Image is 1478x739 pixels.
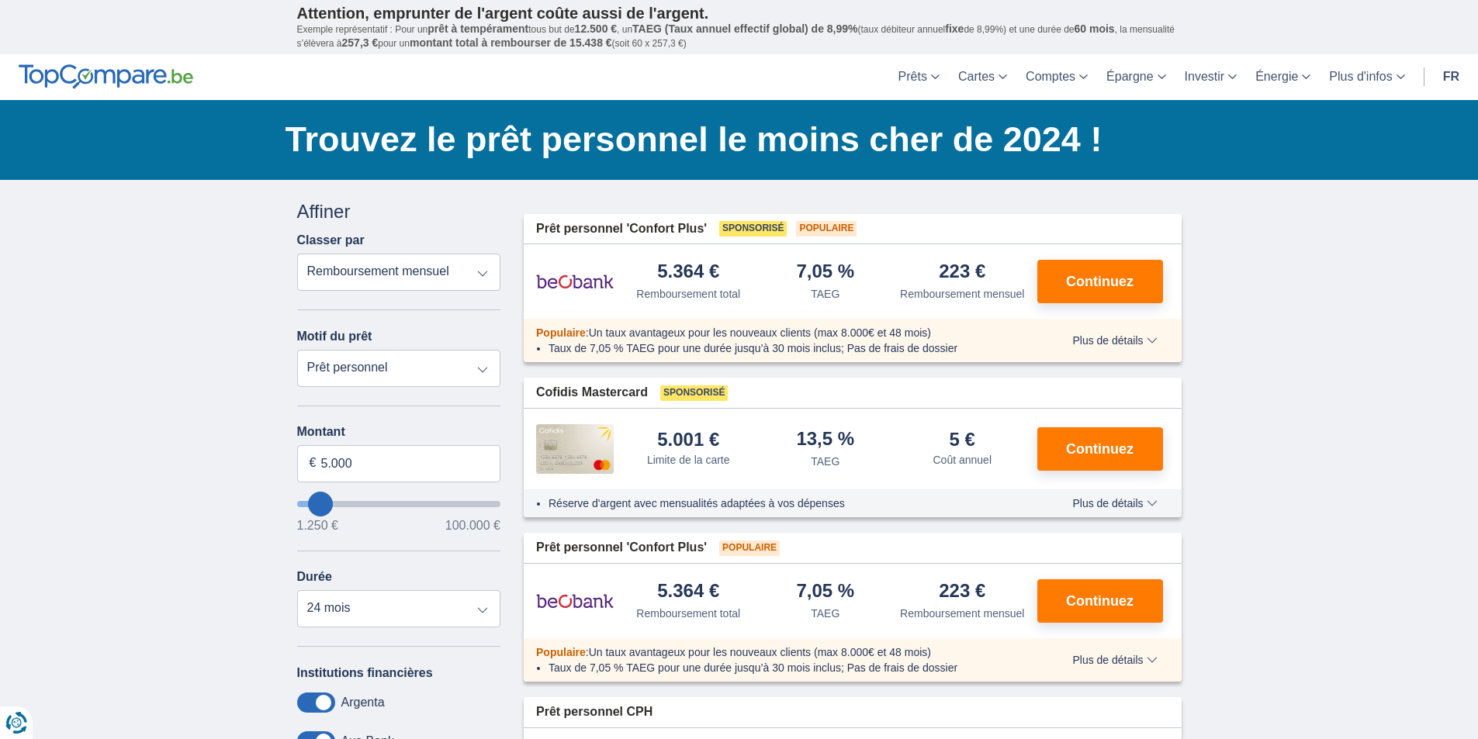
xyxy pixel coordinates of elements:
button: Plus de détails [1061,654,1168,666]
span: fixe [945,22,964,35]
h1: Trouvez le prêt personnel le moins cher de 2024 ! [286,116,1182,164]
span: prêt à tempérament [427,22,528,35]
div: Coût annuel [933,452,992,468]
div: Remboursement mensuel [900,606,1024,621]
button: Plus de détails [1061,497,1168,509]
a: Plus d'infos [1320,54,1414,100]
div: 223 € [939,262,985,283]
span: Un taux avantageux pour les nouveaux clients (max 8.000€ et 48 mois) [589,326,931,339]
span: 60 mois [1075,22,1115,35]
span: Prêt personnel CPH [536,703,652,721]
p: Attention, emprunter de l'argent coûte aussi de l'argent. [297,4,1182,22]
div: 7,05 % [796,582,854,603]
li: Réserve d'argent avec mensualités adaptées à vos dépenses [549,496,1027,511]
img: pret personnel Beobank [536,582,614,620]
button: Plus de détails [1061,334,1168,347]
span: Un taux avantageux pour les nouveaux clients (max 8.000€ et 48 mois) [589,646,931,658]
div: 5.001 € [657,430,719,449]
span: 1.250 € [297,520,338,532]
input: wantToBorrow [297,501,501,507]
div: : [524,644,1040,660]
li: Taux de 7,05 % TAEG pour une durée jusqu’à 30 mois inclus; Pas de frais de dossier [549,660,1027,675]
span: Prêt personnel 'Confort Plus' [536,539,707,557]
p: Exemple représentatif : Pour un tous but de , un (taux débiteur annuel de 8,99%) et une durée de ... [297,22,1182,50]
span: Plus de détails [1072,654,1157,665]
div: Remboursement total [636,606,740,621]
div: Limite de la carte [647,452,730,468]
button: Continuez [1037,427,1163,471]
div: 223 € [939,582,985,603]
label: Institutions financières [297,666,433,680]
button: Continuez [1037,579,1163,623]
div: 7,05 % [796,262,854,283]
span: Populaire [719,540,780,556]
label: Classer par [297,233,365,247]
label: Argenta [341,696,385,710]
a: Comptes [1016,54,1097,100]
img: TopCompare [19,64,193,89]
span: Continuez [1066,275,1134,288]
div: Affiner [297,199,501,225]
span: Sponsorisé [660,385,728,401]
div: Remboursement mensuel [900,286,1024,302]
li: Taux de 7,05 % TAEG pour une durée jusqu’à 30 mois inclus; Pas de frais de dossier [549,340,1027,356]
span: 12.500 € [575,22,618,35]
label: Durée [297,570,332,584]
label: Motif du prêt [297,330,372,344]
span: Populaire [536,646,586,658]
a: Énergie [1246,54,1320,100]
span: Prêt personnel 'Confort Plus' [536,220,707,238]
div: TAEG [811,454,839,469]
div: 5.364 € [657,262,719,283]
div: : [524,325,1040,340]
a: Cartes [949,54,1016,100]
span: Continuez [1066,594,1134,608]
a: Investir [1175,54,1247,100]
span: Continuez [1066,442,1134,456]
div: Remboursement total [636,286,740,302]
div: TAEG [811,286,839,302]
span: Cofidis Mastercard [536,384,648,402]
label: Montant [297,425,501,439]
span: Plus de détails [1072,498,1157,509]
img: pret personnel Cofidis CC [536,424,614,474]
div: 13,5 % [796,430,854,451]
div: TAEG [811,606,839,621]
span: Populaire [796,221,857,237]
span: Sponsorisé [719,221,787,237]
span: 100.000 € [445,520,500,532]
span: TAEG (Taux annuel effectif global) de 8,99% [632,22,857,35]
div: 5 € [950,430,975,449]
button: Continuez [1037,260,1163,303]
span: 257,3 € [342,36,379,49]
span: € [310,454,317,472]
img: pret personnel Beobank [536,262,614,301]
div: 5.364 € [657,582,719,603]
a: Épargne [1097,54,1175,100]
a: fr [1434,54,1469,100]
a: Prêts [889,54,949,100]
span: montant total à rembourser de 15.438 € [410,36,612,49]
span: Populaire [536,326,586,339]
span: Plus de détails [1072,335,1157,346]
